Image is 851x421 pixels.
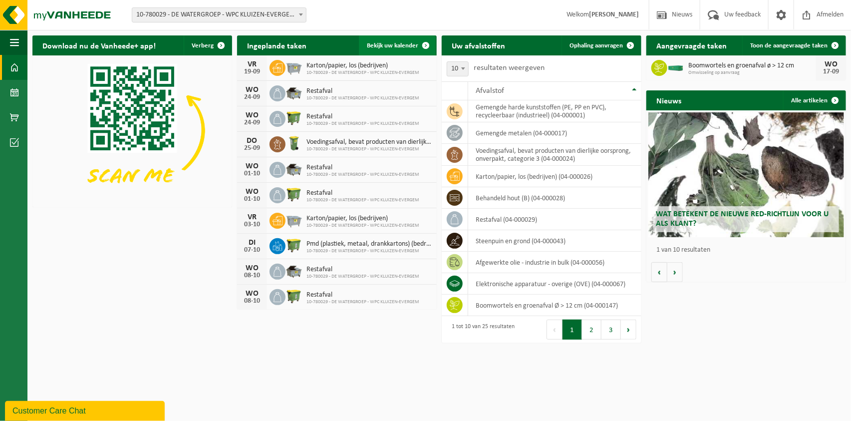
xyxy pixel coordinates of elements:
a: Toon de aangevraagde taken [742,35,845,55]
img: WB-1100-HPE-GN-50 [285,288,302,305]
span: 10-780029 - DE WATERGROEP - WPC KLUIZEN-EVERGEM - EVERGEM [132,7,306,22]
td: elektronische apparatuur - overige (OVE) (04-000067) [468,273,641,295]
span: Karton/papier, los (bedrijven) [306,215,419,223]
span: 10-780029 - DE WATERGROEP - WPC KLUIZEN-EVERGEM [306,95,419,101]
h2: Download nu de Vanheede+ app! [32,35,166,55]
button: Verberg [184,35,231,55]
div: WO [821,60,841,68]
img: HK-XC-20-GN-00 [667,62,684,71]
span: 10-780029 - DE WATERGROEP - WPC KLUIZEN-EVERGEM [306,146,432,152]
a: Alle artikelen [783,90,845,110]
img: WB-1100-HPE-GN-50 [285,186,302,203]
div: 08-10 [242,272,262,279]
div: VR [242,213,262,221]
div: 08-10 [242,298,262,305]
span: 10-780029 - DE WATERGROEP - WPC KLUIZEN-EVERGEM - EVERGEM [132,8,306,22]
td: afgewerkte olie - industrie in bulk (04-000056) [468,252,641,273]
iframe: chat widget [5,399,167,421]
div: WO [242,264,262,272]
div: 19-09 [242,68,262,75]
button: Vorige [651,262,667,282]
a: Bekijk uw kalender [359,35,436,55]
button: Previous [547,320,563,340]
span: Voedingsafval, bevat producten van dierlijke oorsprong, onverpakt, categorie 3 [306,138,432,146]
span: 10-780029 - DE WATERGROEP - WPC KLUIZEN-EVERGEM [306,299,419,305]
span: Ophaling aanvragen [569,42,623,49]
div: 03-10 [242,221,262,228]
h2: Nieuws [646,90,691,110]
div: WO [242,86,262,94]
img: WB-1100-HPE-GN-50 [285,237,302,254]
div: VR [242,60,262,68]
h2: Aangevraagde taken [646,35,737,55]
span: 10-780029 - DE WATERGROEP - WPC KLUIZEN-EVERGEM [306,274,419,280]
div: 01-10 [242,196,262,203]
span: Toon de aangevraagde taken [750,42,828,49]
td: karton/papier, los (bedrijven) (04-000026) [468,166,641,187]
div: WO [242,162,262,170]
span: 10-780029 - DE WATERGROEP - WPC KLUIZEN-EVERGEM [306,248,432,254]
span: Restafval [306,164,419,172]
span: Karton/papier, los (bedrijven) [306,62,419,70]
div: WO [242,290,262,298]
td: gemengde harde kunststoffen (PE, PP en PVC), recycleerbaar (industrieel) (04-000001) [468,100,641,122]
td: gemengde metalen (04-000017) [468,122,641,144]
span: Afvalstof [476,87,504,95]
button: Next [621,320,636,340]
td: steenpuin en grond (04-000043) [468,230,641,252]
div: WO [242,111,262,119]
span: Restafval [306,291,419,299]
td: behandeld hout (B) (04-000028) [468,187,641,209]
div: WO [242,188,262,196]
span: Restafval [306,113,419,121]
span: 10 [447,61,469,76]
span: 10-780029 - DE WATERGROEP - WPC KLUIZEN-EVERGEM [306,223,419,229]
img: Download de VHEPlus App [32,55,232,205]
img: WB-5000-GAL-GY-01 [285,262,302,279]
td: voedingsafval, bevat producten van dierlijke oorsprong, onverpakt, categorie 3 (04-000024) [468,144,641,166]
div: DI [242,239,262,247]
strong: [PERSON_NAME] [589,11,639,18]
a: Wat betekent de nieuwe RED-richtlijn voor u als klant? [648,112,844,237]
img: WB-5000-GAL-GY-01 [285,160,302,177]
span: Wat betekent de nieuwe RED-richtlijn voor u als klant? [656,210,829,228]
button: Volgende [667,262,683,282]
span: Omwisseling op aanvraag [688,70,816,76]
td: restafval (04-000029) [468,209,641,230]
div: DO [242,137,262,145]
img: WB-5000-GAL-GY-01 [285,84,302,101]
div: 24-09 [242,119,262,126]
div: 17-09 [821,68,841,75]
span: Restafval [306,189,419,197]
button: 3 [601,320,621,340]
span: 10-780029 - DE WATERGROEP - WPC KLUIZEN-EVERGEM [306,121,419,127]
img: WB-2500-GAL-GY-01 [285,58,302,75]
img: WB-0140-HPE-GN-50 [285,135,302,152]
label: resultaten weergeven [474,64,545,72]
button: 2 [582,320,601,340]
td: boomwortels en groenafval Ø > 12 cm (04-000147) [468,295,641,316]
span: Boomwortels en groenafval ø > 12 cm [688,62,816,70]
img: WB-2500-GAL-GY-01 [285,211,302,228]
div: 01-10 [242,170,262,177]
a: Ophaling aanvragen [562,35,640,55]
span: Bekijk uw kalender [367,42,418,49]
h2: Ingeplande taken [237,35,316,55]
span: 10-780029 - DE WATERGROEP - WPC KLUIZEN-EVERGEM [306,172,419,178]
div: 07-10 [242,247,262,254]
h2: Uw afvalstoffen [442,35,515,55]
p: 1 van 10 resultaten [656,247,841,254]
span: 10-780029 - DE WATERGROEP - WPC KLUIZEN-EVERGEM [306,70,419,76]
button: 1 [563,320,582,340]
div: 1 tot 10 van 25 resultaten [447,319,515,341]
div: 25-09 [242,145,262,152]
span: 10-780029 - DE WATERGROEP - WPC KLUIZEN-EVERGEM [306,197,419,203]
span: Verberg [192,42,214,49]
span: 10 [447,62,468,76]
span: Restafval [306,266,419,274]
img: WB-1100-HPE-GN-50 [285,109,302,126]
span: Pmd (plastiek, metaal, drankkartons) (bedrijven) [306,240,432,248]
span: Restafval [306,87,419,95]
div: 24-09 [242,94,262,101]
